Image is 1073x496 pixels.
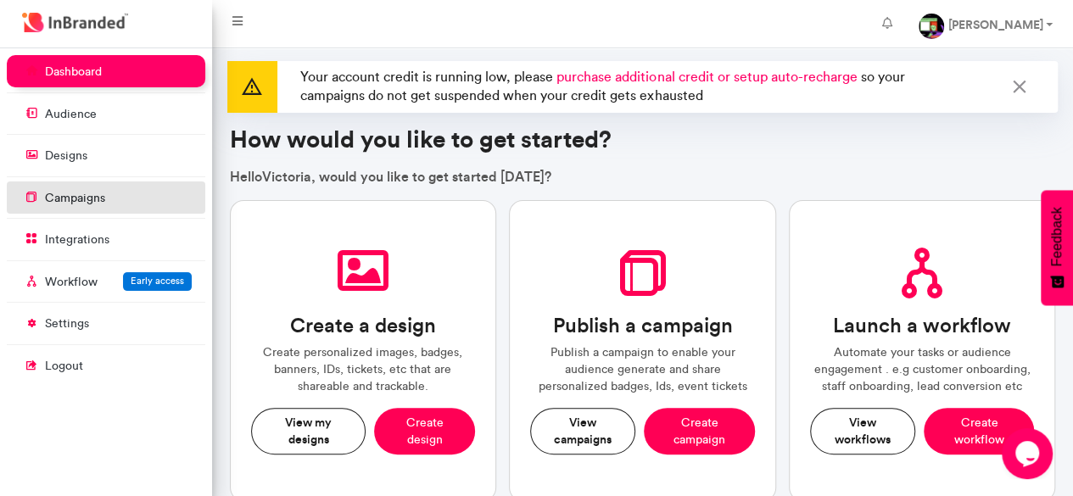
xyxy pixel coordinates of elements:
iframe: chat widget [1002,428,1056,479]
a: dashboard [7,55,205,87]
p: Your account credit is running low, please so your campaigns do not get suspended when your credi... [293,61,942,113]
p: dashboard [45,64,102,81]
a: integrations [7,223,205,255]
a: campaigns [7,181,205,214]
strong: [PERSON_NAME] [947,17,1042,32]
button: View my designs [251,408,366,454]
h3: Create a design [290,314,436,338]
p: audience [45,106,97,123]
p: campaigns [45,190,105,207]
a: [PERSON_NAME] [905,7,1066,41]
span: Early access [131,275,184,287]
h3: Launch a workflow [833,314,1011,338]
button: View workflows [810,408,916,454]
h3: How would you like to get started? [230,125,1056,154]
span: purchase additional credit or setup auto-recharge [556,69,857,85]
p: Hello Victoria , would you like to get started [DATE]? [230,167,1056,186]
span: Feedback [1049,207,1065,266]
button: Create workflow [924,408,1034,454]
button: View campaigns [530,408,635,454]
a: audience [7,98,205,130]
p: logout [45,358,83,375]
p: integrations [45,231,109,248]
p: Workflow [45,274,98,291]
img: InBranded Logo [18,8,132,36]
p: designs [45,148,87,164]
a: designs [7,139,205,171]
h3: Publish a campaign [552,314,732,338]
a: settings [7,307,205,339]
p: settings [45,315,89,332]
img: profile dp [919,14,944,39]
button: Feedback - Show survey [1041,190,1073,305]
a: WorkflowEarly access [7,265,205,298]
p: Create personalized images, badges, banners, IDs, tickets, etc that are shareable and trackable. [251,344,476,394]
button: Create design [374,408,475,454]
button: Create campaign [644,408,754,454]
p: Publish a campaign to enable your audience generate and share personalized badges, Ids, event tic... [530,344,755,394]
p: Automate your tasks or audience engagement . e.g customer onboarding, staff onboarding, lead conv... [810,344,1035,394]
